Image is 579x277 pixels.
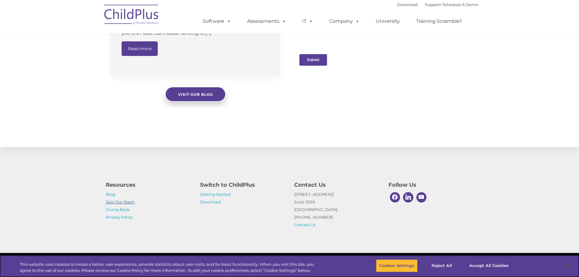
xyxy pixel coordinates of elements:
[197,15,237,27] a: Software
[101,0,162,31] img: ChildPlus by Procare Solutions
[397,2,478,7] font: |
[84,65,110,70] span: Phone number
[106,192,115,197] a: Blog
[402,191,415,204] a: Linkedin
[466,259,512,272] button: Accept All Cookies
[106,207,130,212] a: Giving Back
[415,191,428,204] a: Youtube
[563,259,576,272] button: Close
[84,40,103,45] span: Last name
[165,87,226,102] a: Visit our blog
[106,215,133,220] a: Privacy Policy
[200,192,231,197] a: Getting Started
[323,15,366,27] a: Company
[296,15,319,27] a: IT
[425,2,441,7] a: Support
[178,92,213,97] span: Visit our blog
[294,181,379,189] h4: Contact Us
[388,191,402,204] a: Facebook
[241,15,292,27] a: Assessments
[294,222,315,227] a: Contact Us
[200,199,221,204] a: Download
[122,41,158,56] a: Read more
[388,181,474,189] h4: Follow Us
[370,15,406,27] a: University
[106,199,135,204] a: Join Our Team
[376,259,418,272] button: Cookies Settings
[410,15,468,27] a: Training Scramble!!
[20,261,319,273] div: This website uses cookies to create a better user experience, provide statistics about user visit...
[442,2,478,7] a: Schedule A Demo
[106,181,191,189] h4: Resources
[200,181,285,189] h4: Switch to ChildPlus
[423,259,461,272] button: Reject All
[294,191,379,229] p: [STREET_ADDRESS] Suite 1000 [GEOGRAPHIC_DATA] [PHONE_NUMBER]
[397,2,418,7] a: Download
